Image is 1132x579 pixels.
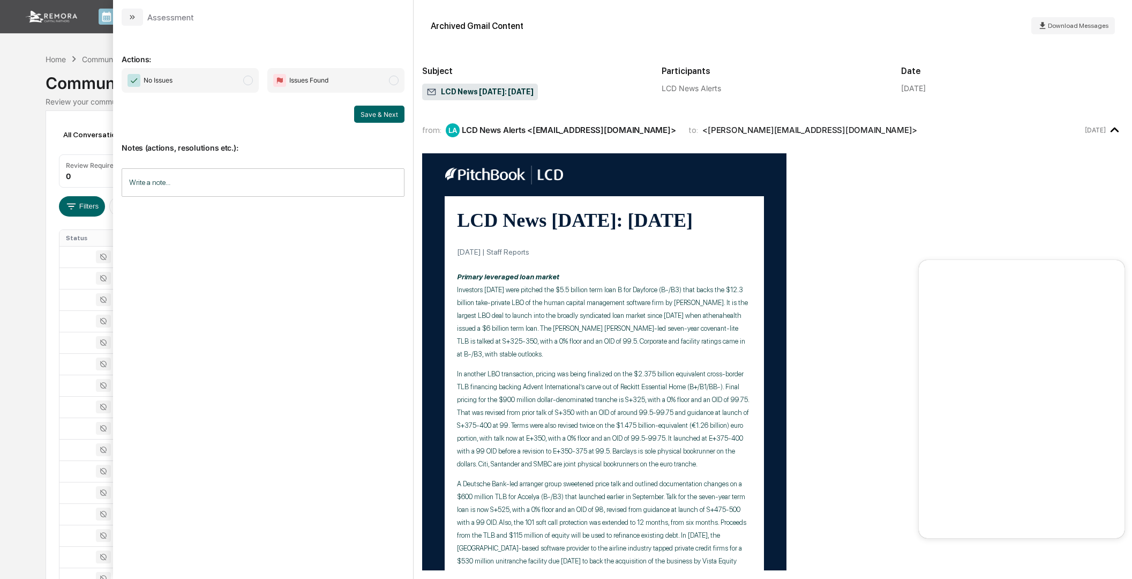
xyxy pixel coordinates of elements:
[1031,17,1115,34] button: Download Messages
[144,75,173,86] span: No Issues
[457,209,749,232] h1: LCD News [DATE]: [DATE]
[59,230,136,246] th: Status
[109,196,197,217] button: Date:[DATE] - [DATE]
[59,126,140,143] div: All Conversations
[426,87,533,98] span: LCD News [DATE]: [DATE]
[273,74,286,87] img: Flag
[1098,544,1127,573] iframe: Open customer support
[82,55,169,64] div: Communications Archive
[122,130,404,152] p: Notes (actions, resolutions etc.):
[431,21,523,31] div: Archived Gmail Content
[662,84,884,93] div: LCD News Alerts
[147,12,194,23] div: Assessment
[1085,126,1106,134] time: Thursday, September 25, 2025 at 2:38:18 PM
[46,97,1087,106] div: Review your communication records across channels
[289,75,328,86] span: Issues Found
[457,273,559,281] strong: Primary leveraged loan market
[688,125,698,135] span: to:
[1048,22,1108,29] span: Download Messages
[901,66,1123,76] h2: Date
[26,11,77,23] img: logo
[462,125,676,135] div: LCD News Alerts <[EMAIL_ADDRESS][DOMAIN_NAME]>
[122,42,404,64] p: Actions:
[445,166,563,184] img: PitchBook Logo
[456,246,749,258] td: [DATE] | Staff Reports
[457,368,749,471] p: In another LBO transaction, pricing was being finalized on the $2.375 billion equivalent cross-bo...
[919,260,1124,538] iframe: Customer support window
[66,161,117,169] div: Review Required
[662,66,884,76] h2: Participants
[457,271,749,361] p: Investors [DATE] were pitched the $5.5 billion term loan B for Dayforce (B-/B3) that backs the $1...
[66,172,71,181] div: 0
[59,196,106,217] button: Filters
[128,74,140,87] img: Checkmark
[422,66,644,76] h2: Subject
[46,55,66,64] div: Home
[354,106,404,123] button: Save & Next
[46,65,1087,93] div: Communications Archive
[446,123,460,137] div: LA
[901,84,926,93] div: [DATE]
[702,125,917,135] div: <[PERSON_NAME][EMAIL_ADDRESS][DOMAIN_NAME]>
[422,125,441,135] span: from:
